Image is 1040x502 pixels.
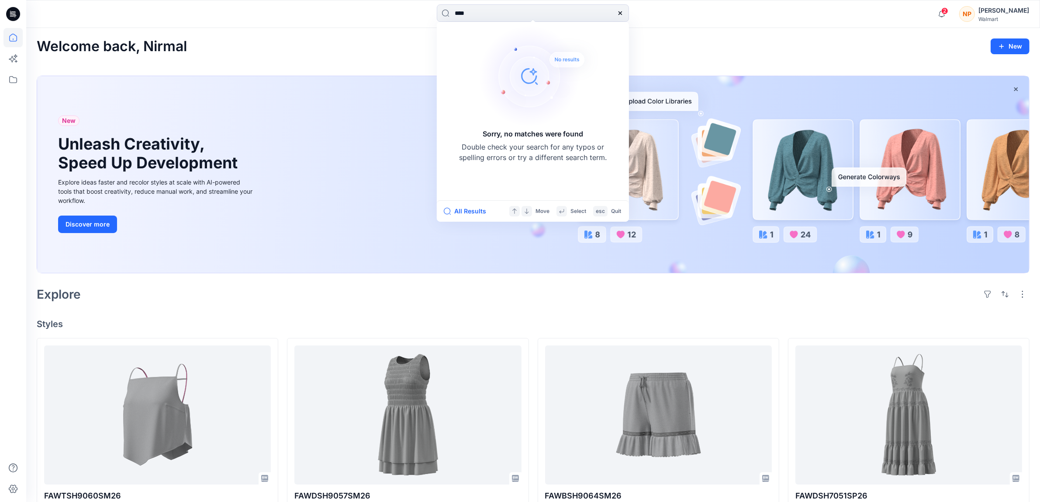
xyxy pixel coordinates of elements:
[479,24,601,129] img: Sorry, no matches were found
[941,7,948,14] span: 2
[795,345,1022,485] a: FAWDSH7051SP26
[795,490,1022,502] p: FAWDSH7051SP26
[444,206,492,216] button: All Results
[58,216,117,233] button: Discover more
[294,490,521,502] p: FAWDSH9057SM26
[978,5,1029,16] div: [PERSON_NAME]
[978,16,1029,22] div: Walmart
[44,490,271,502] p: FAWTSH9060SM26
[37,319,1030,329] h4: Styles
[58,178,255,205] div: Explore ideas faster and recolor styles at scale with AI-powered tools that boost creativity, red...
[536,207,549,216] p: Move
[570,207,586,216] p: Select
[62,115,76,126] span: New
[596,207,605,216] p: esc
[545,490,772,502] p: FAWBSH9064SM26
[37,38,187,55] h2: Welcome back, Nirmal
[37,287,81,301] h2: Explore
[483,129,583,139] h5: Sorry, no matches were found
[545,345,772,485] a: FAWBSH9064SM26
[44,345,271,485] a: FAWTSH9060SM26
[611,207,621,216] p: Quit
[58,216,255,233] a: Discover more
[294,345,521,485] a: FAWDSH9057SM26
[959,6,975,22] div: NP
[58,135,242,172] h1: Unleash Creativity, Speed Up Development
[459,142,607,163] p: Double check your search for any typos or spelling errors or try a different search term.
[991,38,1030,54] button: New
